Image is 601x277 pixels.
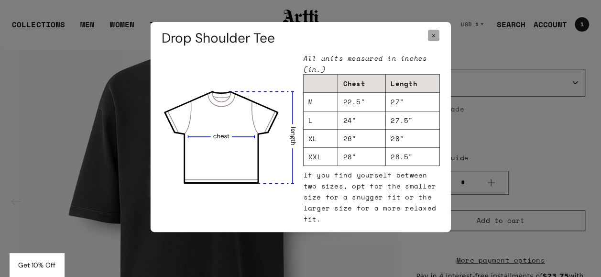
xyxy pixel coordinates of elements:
[10,253,64,277] div: Get 10% Off
[304,93,338,111] td: Size:M
[338,147,385,166] td: Chest :43.3
[162,30,439,47] h2: Drop Shoulder Tee
[338,111,385,129] td: Chest :43.3
[385,129,439,147] td: Chest :43.3
[338,93,385,111] td: Chest :43.3
[338,129,385,147] td: Chest :43.3
[428,30,439,41] span: ×
[304,129,338,147] td: Size:M
[304,53,427,74] em: All units measured in inches (in.)
[18,261,55,269] span: Get 10% Off
[304,147,338,166] td: Size:M
[385,147,439,166] td: Chest :43.3
[304,111,338,129] td: Size:M
[343,78,365,89] span: Chest
[385,93,439,111] td: Chest :43.3
[304,53,439,224] div: If you find yourself between two sizes, opt for the smaller size for a snugger fit or the larger ...
[391,78,417,89] span: Length
[343,97,365,107] span: 22.5"
[385,111,439,129] td: Chest :43.3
